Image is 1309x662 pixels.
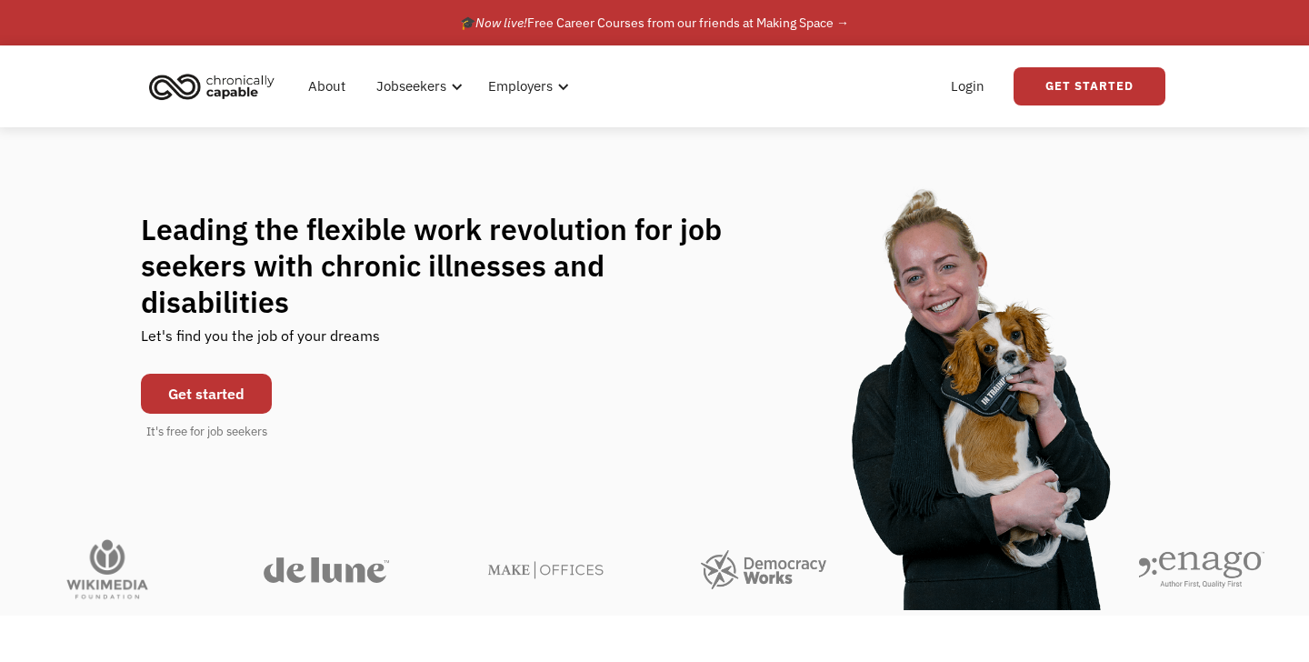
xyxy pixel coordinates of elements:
[1014,67,1165,105] a: Get Started
[146,423,267,441] div: It's free for job seekers
[460,12,849,34] div: 🎓 Free Career Courses from our friends at Making Space →
[141,320,380,365] div: Let's find you the job of your dreams
[376,75,446,97] div: Jobseekers
[940,57,995,115] a: Login
[141,374,272,414] a: Get started
[488,75,553,97] div: Employers
[144,66,288,106] a: home
[297,57,356,115] a: About
[144,66,280,106] img: Chronically Capable logo
[477,57,575,115] div: Employers
[141,211,757,320] h1: Leading the flexible work revolution for job seekers with chronic illnesses and disabilities
[365,57,468,115] div: Jobseekers
[475,15,527,31] em: Now live!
